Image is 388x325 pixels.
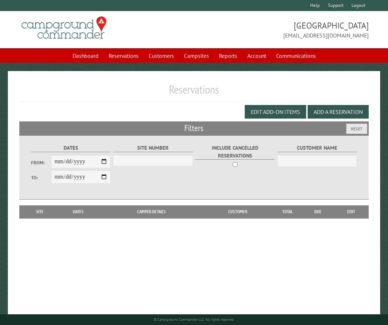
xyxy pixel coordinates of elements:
button: Reset [346,124,367,134]
button: Add a Reservation [308,105,369,119]
h2: Filters [19,121,368,135]
label: To: [31,174,51,181]
th: Camper Details [100,205,203,218]
label: From: [31,159,51,166]
small: © Campground Commander LLC. All rights reserved. [154,317,234,322]
a: Account [243,49,270,62]
th: Site [23,205,56,218]
a: Communications [272,49,320,62]
a: Reports [215,49,242,62]
th: Due [302,205,334,218]
button: Edit Add-on Items [245,105,306,119]
label: Dates [31,144,111,152]
a: Reservations [104,49,143,62]
th: Customer [203,205,273,218]
a: Dashboard [68,49,103,62]
a: Campsites [180,49,213,62]
th: Edit [334,205,369,218]
th: Dates [56,205,100,218]
span: [GEOGRAPHIC_DATA] [EMAIL_ADDRESS][DOMAIN_NAME] [194,20,369,40]
label: Site Number [113,144,193,152]
h1: Reservations [19,82,368,102]
img: Campground Commander [19,14,109,42]
label: Customer Name [277,144,357,152]
label: Include Cancelled Reservations [195,144,275,160]
th: Total [273,205,302,218]
a: Customers [144,49,178,62]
